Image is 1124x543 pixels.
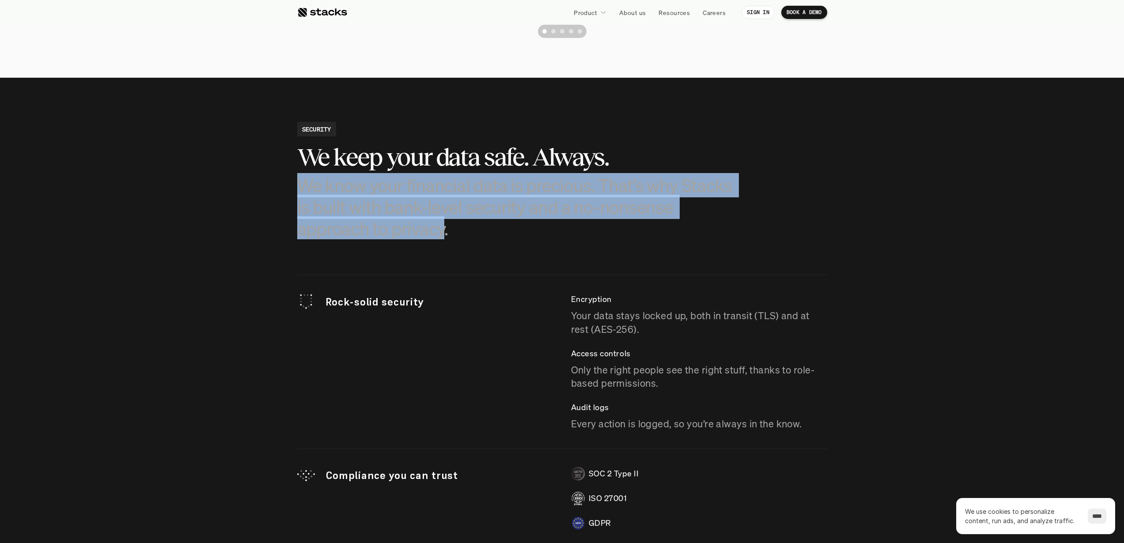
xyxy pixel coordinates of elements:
[571,293,827,305] p: Encryption
[653,4,695,20] a: Resources
[571,309,827,336] p: Your data stays locked up, both in transit (TLS) and at rest (AES-256).
[538,25,549,38] button: Scroll to page 1
[659,8,690,17] p: Resources
[787,9,822,15] p: BOOK A DEMO
[574,8,597,17] p: Product
[567,25,575,38] button: Scroll to page 4
[965,507,1079,525] p: We use cookies to personalize content, run ads, and analyze traffic.
[575,25,587,38] button: Scroll to page 5
[571,347,827,360] p: Access controls
[589,467,639,480] p: SOC 2 Type II
[742,6,775,19] a: SIGN IN
[697,4,731,20] a: Careers
[549,25,558,38] button: Scroll to page 2
[297,174,739,240] p: We know your financial data is precious. That’s why Stacks is built with bank-level security and ...
[589,492,627,505] p: ISO 27001
[571,401,827,414] p: Audit logs
[589,517,611,529] p: GDPR
[747,9,769,15] p: SIGN IN
[571,363,827,391] p: Only the right people see the right stuff, thanks to role-based permissions.
[325,294,553,309] p: Rock-solid security
[614,4,651,20] a: About us
[558,25,567,38] button: Scroll to page 3
[781,6,827,19] a: BOOK A DEMO
[104,168,143,174] a: Privacy Policy
[571,417,827,431] p: Every action is logged, so you’re always in the know.
[297,143,739,171] h3: We keep your data safe. Always.
[703,8,726,17] p: Careers
[302,124,331,134] h2: SECURITY
[619,8,646,17] p: About us
[325,468,553,483] p: Compliance you can trust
